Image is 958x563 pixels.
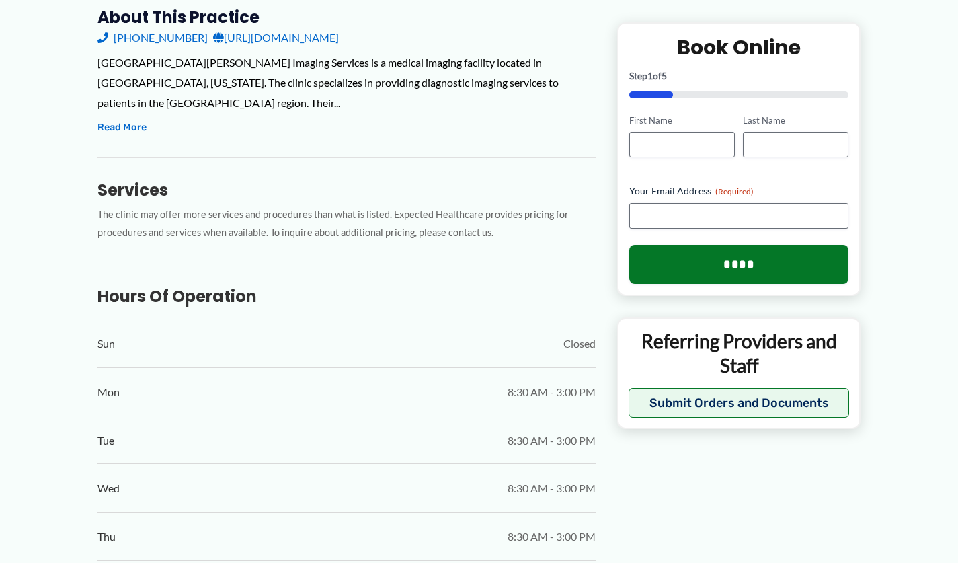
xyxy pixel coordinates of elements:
[97,206,596,242] p: The clinic may offer more services and procedures than what is listed. Expected Healthcare provid...
[647,69,653,81] span: 1
[563,334,596,354] span: Closed
[629,184,849,198] label: Your Email Address
[629,329,850,378] p: Referring Providers and Staff
[508,382,596,402] span: 8:30 AM - 3:00 PM
[629,71,849,80] p: Step of
[508,478,596,498] span: 8:30 AM - 3:00 PM
[629,34,849,60] h2: Book Online
[97,334,115,354] span: Sun
[97,527,116,547] span: Thu
[97,478,120,498] span: Wed
[629,114,735,126] label: First Name
[508,430,596,451] span: 8:30 AM - 3:00 PM
[743,114,848,126] label: Last Name
[97,7,596,28] h3: About this practice
[97,52,596,112] div: [GEOGRAPHIC_DATA][PERSON_NAME] Imaging Services is a medical imaging facility located in [GEOGRAP...
[97,28,208,48] a: [PHONE_NUMBER]
[508,527,596,547] span: 8:30 AM - 3:00 PM
[213,28,339,48] a: [URL][DOMAIN_NAME]
[97,120,147,136] button: Read More
[629,387,850,417] button: Submit Orders and Documents
[715,186,754,196] span: (Required)
[662,69,667,81] span: 5
[97,430,114,451] span: Tue
[97,180,596,200] h3: Services
[97,286,596,307] h3: Hours of Operation
[97,382,120,402] span: Mon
